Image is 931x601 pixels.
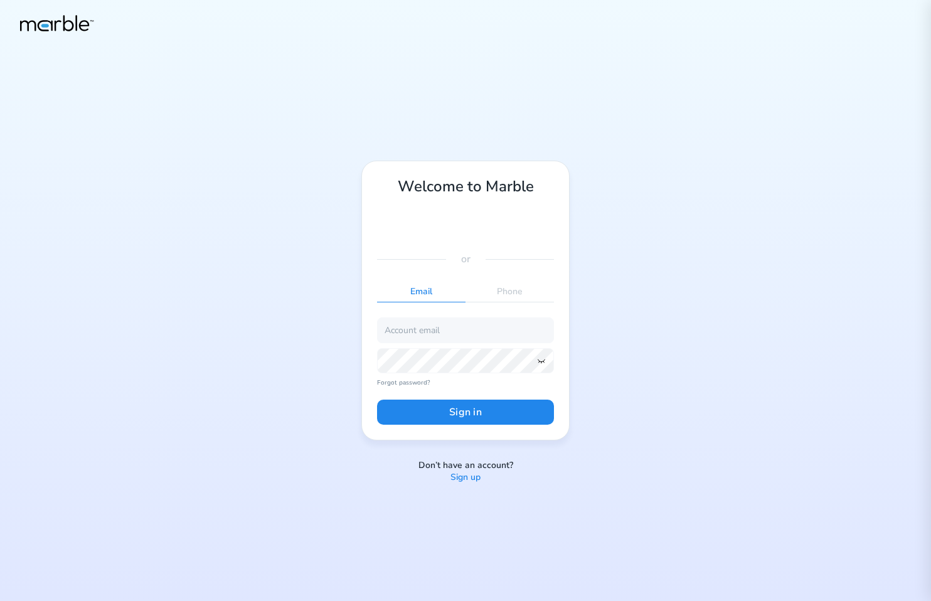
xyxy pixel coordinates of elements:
a: Forgot password? [377,378,554,387]
input: Account email [377,317,554,343]
p: or [461,252,471,267]
a: Sign up [450,472,481,484]
p: Don’t have an account? [418,460,513,472]
h1: Welcome to Marble [377,176,554,196]
p: Phone [465,282,554,302]
button: Sign in [377,400,554,425]
p: Email [377,282,465,302]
